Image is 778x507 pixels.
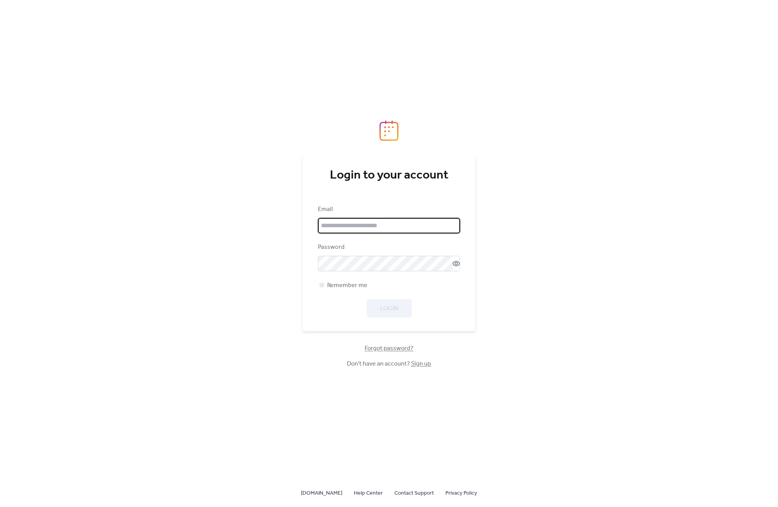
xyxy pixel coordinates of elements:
span: Don't have an account? [347,359,431,369]
span: Forgot password? [365,344,413,353]
span: Contact Support [394,489,434,498]
div: Login to your account [318,168,460,183]
a: Sign up [411,358,431,370]
a: Privacy Policy [445,488,477,498]
a: [DOMAIN_NAME] [301,488,342,498]
span: [DOMAIN_NAME] [301,489,342,498]
span: Privacy Policy [445,489,477,498]
a: Help Center [354,488,383,498]
div: Password [318,243,459,252]
img: logo [379,120,399,141]
div: Email [318,205,459,214]
a: Contact Support [394,488,434,498]
span: Help Center [354,489,383,498]
a: Forgot password? [365,346,413,350]
span: Remember me [327,281,367,290]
